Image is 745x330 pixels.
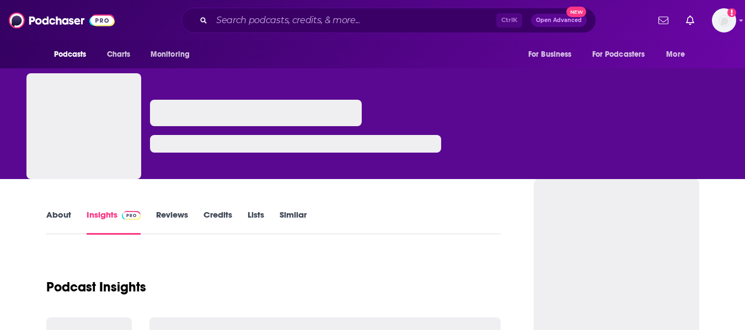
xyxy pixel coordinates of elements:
[143,44,204,65] button: open menu
[666,47,685,62] span: More
[536,18,582,23] span: Open Advanced
[566,7,586,17] span: New
[181,8,596,33] div: Search podcasts, credits, & more...
[46,44,101,65] button: open menu
[712,8,736,33] button: Show profile menu
[46,209,71,235] a: About
[122,211,141,220] img: Podchaser Pro
[156,209,188,235] a: Reviews
[496,13,522,28] span: Ctrl K
[658,44,699,65] button: open menu
[9,10,115,31] img: Podchaser - Follow, Share and Rate Podcasts
[712,8,736,33] span: Logged in as megcassidy
[712,8,736,33] img: User Profile
[521,44,586,65] button: open menu
[585,44,661,65] button: open menu
[151,47,190,62] span: Monitoring
[46,279,146,295] h1: Podcast Insights
[107,47,131,62] span: Charts
[248,209,264,235] a: Lists
[203,209,232,235] a: Credits
[87,209,141,235] a: InsightsPodchaser Pro
[280,209,307,235] a: Similar
[727,8,736,17] svg: Add a profile image
[54,47,87,62] span: Podcasts
[528,47,572,62] span: For Business
[654,11,673,30] a: Show notifications dropdown
[531,14,587,27] button: Open AdvancedNew
[212,12,496,29] input: Search podcasts, credits, & more...
[100,44,137,65] a: Charts
[682,11,699,30] a: Show notifications dropdown
[592,47,645,62] span: For Podcasters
